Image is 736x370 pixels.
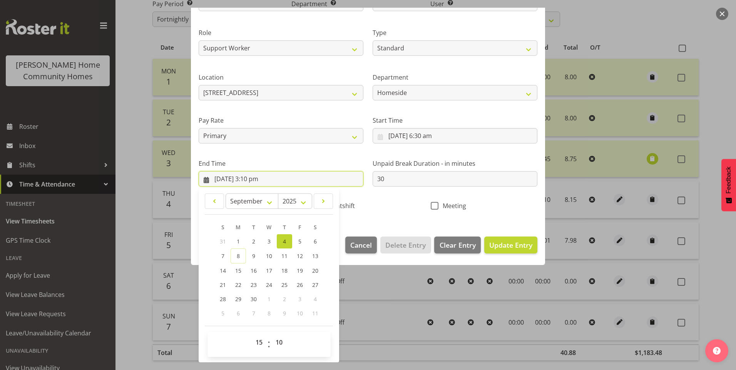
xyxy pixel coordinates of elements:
a: 6 [308,234,323,248]
img: help-xxl-2.png [713,347,721,355]
span: 3 [268,238,271,245]
span: 29 [235,295,241,303]
a: 17 [261,263,277,278]
span: 12 [297,252,303,260]
span: Cancel [350,240,372,250]
span: F [298,223,301,231]
a: 8 [231,248,246,263]
a: 13 [308,248,323,263]
span: 6 [237,310,240,317]
a: 9 [246,248,261,263]
span: 15 [235,267,241,274]
span: 5 [298,238,301,245]
button: Delete Entry [380,237,431,253]
a: 19 [292,263,308,278]
input: Click to select... [373,128,537,143]
a: 7 [215,248,231,263]
a: 14 [215,263,231,278]
input: Unpaid Break Duration [373,171,537,187]
span: 17 [266,267,272,274]
span: 31 [220,238,226,245]
span: 2 [283,295,286,303]
a: 15 [231,263,246,278]
span: 18 [281,267,288,274]
span: 13 [312,252,318,260]
a: 27 [308,278,323,292]
span: S [314,223,317,231]
span: 1 [237,238,240,245]
span: 16 [251,267,257,274]
label: Role [199,28,363,37]
input: Click to select... [199,171,363,187]
a: 10 [261,248,277,263]
span: 3 [298,295,301,303]
a: 23 [246,278,261,292]
label: Department [373,73,537,82]
span: T [252,223,255,231]
span: 27 [312,281,318,288]
span: 4 [314,295,317,303]
a: 20 [308,263,323,278]
a: 5 [292,234,308,248]
span: S [221,223,224,231]
span: 11 [312,310,318,317]
span: 30 [251,295,257,303]
span: W [266,223,271,231]
span: 9 [283,310,286,317]
span: 21 [220,281,226,288]
button: Feedback - Show survey [721,159,736,211]
span: 26 [297,281,303,288]
span: 5 [221,310,224,317]
span: Meeting [438,202,466,210]
a: 1 [231,234,246,248]
span: Delete Entry [385,240,426,250]
button: Clear Entry [434,237,480,253]
span: 7 [221,252,224,260]
a: 4 [277,234,292,248]
span: 6 [314,238,317,245]
a: 30 [246,292,261,306]
a: 22 [231,278,246,292]
span: 28 [220,295,226,303]
label: End Time [199,159,363,168]
span: Clear Entry [440,240,476,250]
a: 3 [261,234,277,248]
span: 10 [266,252,272,260]
span: 10 [297,310,303,317]
a: 12 [292,248,308,263]
button: Cancel [345,237,377,253]
label: Pay Rate [199,116,363,125]
span: 24 [266,281,272,288]
label: Type [373,28,537,37]
span: 9 [252,252,255,260]
span: 19 [297,267,303,274]
label: Start Time [373,116,537,125]
span: : [268,335,270,354]
span: 11 [281,252,288,260]
span: 7 [252,310,255,317]
span: 23 [251,281,257,288]
a: 16 [246,263,261,278]
label: Unpaid Break Duration - in minutes [373,159,537,168]
span: 22 [235,281,241,288]
span: 14 [220,267,226,274]
span: 2 [252,238,255,245]
span: Feedback [725,167,732,193]
button: Update Entry [484,237,537,253]
a: 25 [277,278,292,292]
a: 18 [277,263,292,278]
a: 11 [277,248,292,263]
span: 8 [268,310,271,317]
span: 25 [281,281,288,288]
span: M [236,223,241,231]
label: Location [199,73,363,82]
span: 4 [283,238,286,245]
a: 24 [261,278,277,292]
a: 28 [215,292,231,306]
a: 26 [292,278,308,292]
a: 21 [215,278,231,292]
span: Update Entry [489,240,532,250]
span: 1 [268,295,271,303]
a: 29 [231,292,246,306]
a: 2 [246,234,261,248]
